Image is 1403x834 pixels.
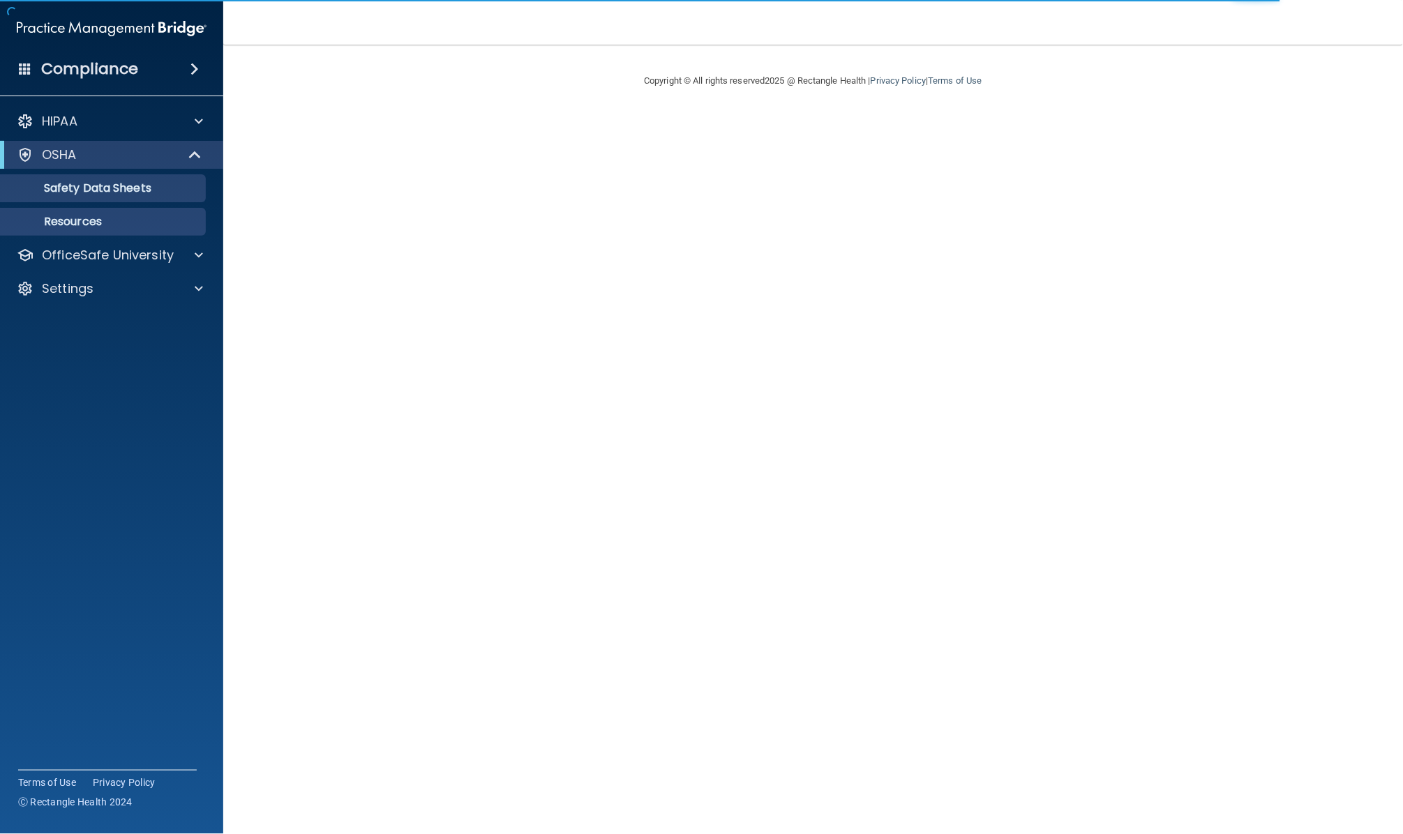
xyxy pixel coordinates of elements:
a: Privacy Policy [93,775,156,789]
a: Terms of Use [928,75,982,86]
a: Terms of Use [18,775,76,789]
p: Resources [9,215,200,229]
div: Copyright © All rights reserved 2025 @ Rectangle Health | | [559,59,1068,103]
h4: Compliance [41,59,138,79]
a: Settings [17,280,203,297]
p: Settings [42,280,93,297]
a: OSHA [17,146,202,163]
p: Safety Data Sheets [9,181,200,195]
span: Ⓒ Rectangle Health 2024 [18,795,133,809]
p: HIPAA [42,113,77,130]
img: PMB logo [17,15,207,43]
p: OfficeSafe University [42,247,174,264]
a: Privacy Policy [871,75,926,86]
p: OSHA [42,146,77,163]
a: HIPAA [17,113,203,130]
a: OfficeSafe University [17,247,203,264]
